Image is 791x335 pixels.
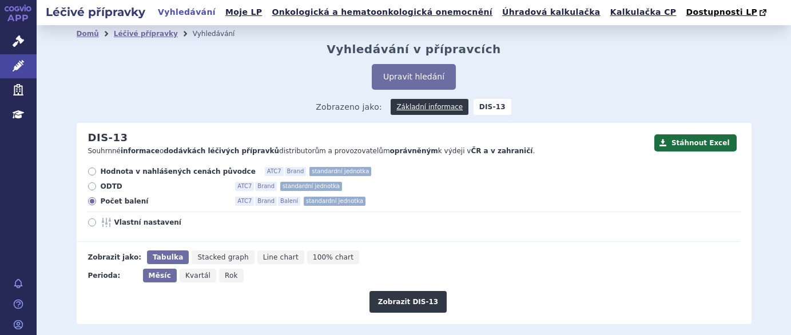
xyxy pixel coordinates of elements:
span: standardní jednotka [309,167,371,176]
span: Line chart [263,253,299,261]
span: Kvartál [185,272,210,280]
h2: Vyhledávání v přípravcích [327,42,501,56]
span: ATC7 [235,197,254,206]
span: Brand [255,182,277,191]
a: Vyhledávání [154,5,219,20]
strong: ČR a v zahraničí [471,147,532,155]
a: Domů [77,30,99,38]
span: Počet balení [101,197,226,206]
span: ATC7 [265,167,284,176]
div: Zobrazit jako: [88,250,141,264]
a: Dostupnosti LP [682,5,772,21]
span: Rok [225,272,238,280]
h2: DIS-13 [88,131,128,144]
strong: oprávněným [390,147,438,155]
span: Balení [278,197,300,206]
a: Základní informace [391,99,468,115]
strong: dodávkách léčivých přípravků [164,147,279,155]
h2: Léčivé přípravky [37,4,154,20]
a: Kalkulačka CP [607,5,680,20]
span: Tabulka [153,253,183,261]
button: Zobrazit DIS-13 [369,291,447,313]
span: Dostupnosti LP [686,7,757,17]
button: Stáhnout Excel [654,134,737,151]
strong: DIS-13 [474,99,511,115]
p: Souhrnné o distributorům a provozovatelům k výdeji v . [88,146,649,156]
div: Perioda: [88,269,137,282]
span: Zobrazeno jako: [316,99,382,115]
span: ODTD [101,182,226,191]
a: Onkologická a hematoonkologická onemocnění [268,5,496,20]
span: Měsíc [149,272,171,280]
span: Hodnota v nahlášených cenách původce [101,167,256,176]
span: standardní jednotka [304,197,365,206]
span: 100% chart [313,253,353,261]
span: ATC7 [235,182,254,191]
a: Úhradová kalkulačka [499,5,604,20]
span: standardní jednotka [280,182,342,191]
strong: informace [121,147,160,155]
span: Brand [255,197,277,206]
span: Stacked graph [197,253,248,261]
li: Vyhledávání [193,25,250,42]
span: Brand [285,167,307,176]
a: Moje LP [222,5,265,20]
a: Léčivé přípravky [114,30,178,38]
span: Vlastní nastavení [114,218,240,227]
button: Upravit hledání [372,64,456,90]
